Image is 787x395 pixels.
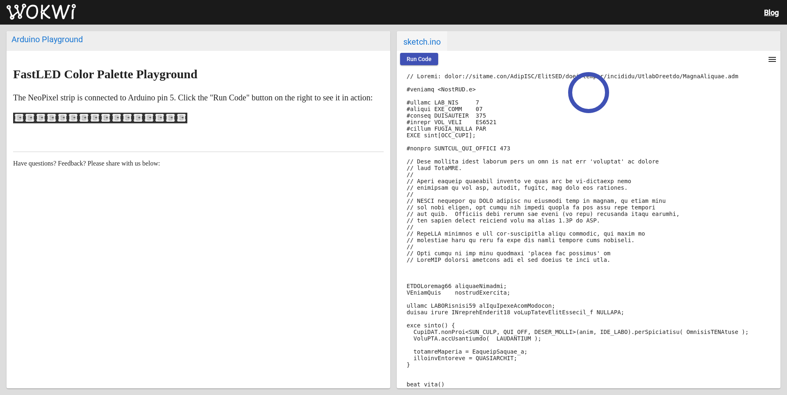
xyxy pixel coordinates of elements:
span: Have questions? Feedback? Please share with us below: [13,160,160,167]
span: Run Code [407,56,432,62]
mat-icon: menu [767,54,777,64]
button: Run Code [400,53,438,65]
p: The NeoPixel strip is connected to Arduino pin 5. Click the "Run Code" button on the right to see... [13,91,384,104]
a: Blog [764,8,779,17]
h2: FastLED Color Palette Playground [13,68,384,81]
span: sketch.ino [397,31,447,51]
img: Wokwi [7,4,76,20]
div: Arduino Playground [11,34,385,44]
